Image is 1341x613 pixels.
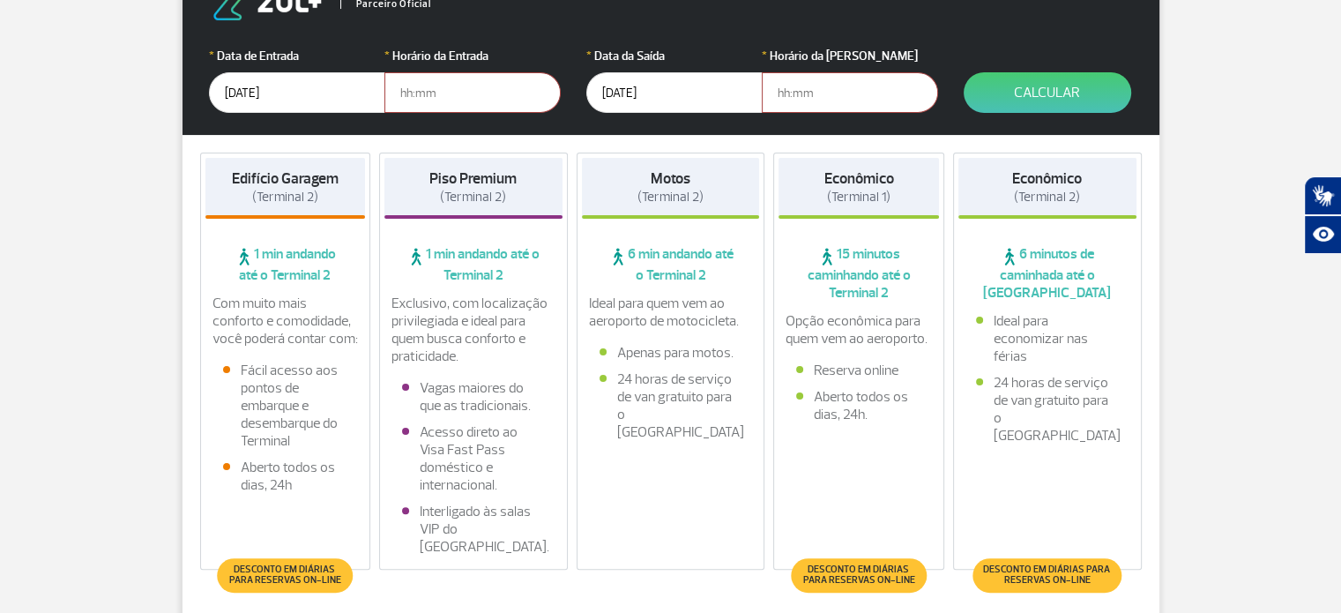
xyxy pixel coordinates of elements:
input: dd/mm/aaaa [209,72,385,113]
button: Abrir recursos assistivos. [1304,215,1341,254]
li: 24 horas de serviço de van gratuito para o [GEOGRAPHIC_DATA] [976,374,1119,445]
input: hh:mm [384,72,561,113]
p: Com muito mais conforto e comodidade, você poderá contar com: [212,295,359,348]
li: 24 horas de serviço de van gratuito para o [GEOGRAPHIC_DATA] [600,370,742,441]
label: Data de Entrada [209,47,385,65]
strong: Econômico [1012,169,1082,188]
button: Calcular [964,72,1131,113]
strong: Edifício Garagem [232,169,339,188]
span: 15 minutos caminhando até o Terminal 2 [779,245,939,302]
li: Ideal para economizar nas férias [976,312,1119,365]
input: dd/mm/aaaa [586,72,763,113]
p: Exclusivo, com localização privilegiada e ideal para quem busca conforto e praticidade. [391,295,555,365]
p: Ideal para quem vem ao aeroporto de motocicleta. [589,295,753,330]
li: Acesso direto ao Visa Fast Pass doméstico e internacional. [402,423,545,494]
span: (Terminal 2) [1014,189,1080,206]
span: 1 min andando até o Terminal 2 [384,245,562,284]
li: Fácil acesso aos pontos de embarque e desembarque do Terminal [223,362,348,450]
button: Abrir tradutor de língua de sinais. [1304,176,1341,215]
label: Data da Saída [586,47,763,65]
li: Vagas maiores do que as tradicionais. [402,379,545,415]
input: hh:mm [762,72,938,113]
span: Desconto em diárias para reservas on-line [227,564,344,586]
span: (Terminal 2) [440,189,506,206]
span: (Terminal 2) [252,189,318,206]
label: Horário da Entrada [384,47,561,65]
li: Apenas para motos. [600,344,742,362]
strong: Piso Premium [429,169,517,188]
strong: Econômico [824,169,894,188]
span: 6 minutos de caminhada até o [GEOGRAPHIC_DATA] [958,245,1136,302]
li: Aberto todos os dias, 24h. [796,388,921,423]
span: Desconto em diárias para reservas on-line [800,564,917,586]
p: Opção econômica para quem vem ao aeroporto. [786,312,932,348]
span: (Terminal 2) [637,189,704,206]
li: Interligado às salas VIP do [GEOGRAPHIC_DATA]. [402,503,545,556]
div: Plugin de acessibilidade da Hand Talk. [1304,176,1341,254]
span: Desconto em diárias para reservas on-line [981,564,1113,586]
li: Reserva online [796,362,921,379]
strong: Motos [651,169,690,188]
span: (Terminal 1) [827,189,890,206]
li: Aberto todos os dias, 24h [223,459,348,494]
span: 6 min andando até o Terminal 2 [582,245,760,284]
span: 1 min andando até o Terminal 2 [205,245,366,284]
label: Horário da [PERSON_NAME] [762,47,938,65]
